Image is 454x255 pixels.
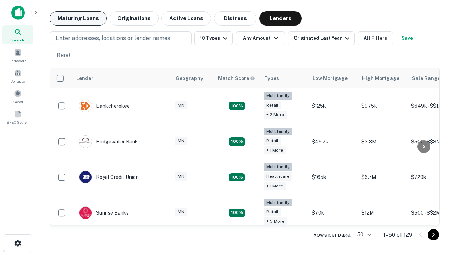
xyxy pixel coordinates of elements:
[194,31,233,45] button: 10 Types
[264,172,292,181] div: Healthcare
[358,195,408,231] td: $12M
[288,31,355,45] button: Originated Last Year
[264,217,287,226] div: + 3 more
[11,6,25,20] img: capitalize-icon.png
[412,74,441,83] div: Sale Range
[175,172,187,181] div: MN
[229,209,245,217] div: Matching Properties: 25, hasApolloMatch: undefined
[358,68,408,88] th: High Mortgage
[50,31,192,45] button: Enter addresses, locations or lender names
[7,119,29,125] span: SREO Search
[419,176,454,210] iframe: Chat Widget
[264,146,286,154] div: + 1 more
[308,195,358,231] td: $70k
[2,25,33,44] a: Search
[72,68,171,88] th: Lender
[229,173,245,182] div: Matching Properties: 18, hasApolloMatch: undefined
[79,136,92,148] img: picture
[264,111,287,119] div: + 2 more
[214,11,256,25] button: Distress
[79,207,92,219] img: picture
[79,206,129,219] div: Sunrise Banks
[2,87,33,106] a: Saved
[236,31,285,45] button: Any Amount
[218,74,254,82] h6: Match Score
[264,208,281,216] div: Retail
[383,231,412,239] p: 1–50 of 129
[50,11,107,25] button: Maturing Loans
[2,107,33,126] a: SREO Search
[358,88,408,124] td: $975k
[264,101,281,109] div: Retail
[362,74,399,83] div: High Mortgage
[76,74,93,83] div: Lender
[396,31,419,45] button: Save your search to get updates of matches that match your search criteria.
[56,34,170,42] p: Enter addresses, locations or lender names
[79,171,139,183] div: Royal Credit Union
[264,137,281,145] div: Retail
[259,11,302,25] button: Lenders
[264,182,286,190] div: + 1 more
[354,229,372,240] div: 50
[2,66,33,85] a: Contacts
[428,229,439,240] button: Go to next page
[11,37,24,43] span: Search
[229,102,245,110] div: Matching Properties: 27, hasApolloMatch: undefined
[9,58,26,63] span: Borrowers
[214,68,260,88] th: Capitalize uses an advanced AI algorithm to match your search with the best lender. The match sco...
[13,99,23,104] span: Saved
[308,68,358,88] th: Low Mortgage
[161,11,211,25] button: Active Loans
[79,100,130,112] div: Bankcherokee
[11,78,25,84] span: Contacts
[171,68,214,88] th: Geography
[2,46,33,65] a: Borrowers
[218,74,255,82] div: Capitalize uses an advanced AI algorithm to match your search with the best lender. The match sco...
[52,48,75,62] button: Reset
[308,159,358,195] td: $165k
[358,159,408,195] td: $6.7M
[264,74,279,83] div: Types
[264,92,292,100] div: Multifamily
[313,231,351,239] p: Rows per page:
[308,124,358,160] td: $49.7k
[175,137,187,145] div: MN
[79,100,92,112] img: picture
[264,163,292,171] div: Multifamily
[294,34,351,42] div: Originated Last Year
[79,135,138,148] div: Bridgewater Bank
[79,171,92,183] img: picture
[175,101,187,109] div: MN
[176,74,203,83] div: Geography
[175,208,187,216] div: MN
[110,11,159,25] button: Originations
[264,127,292,136] div: Multifamily
[312,74,348,83] div: Low Mortgage
[308,88,358,124] td: $125k
[229,137,245,146] div: Matching Properties: 24, hasApolloMatch: undefined
[358,31,393,45] button: All Filters
[358,124,408,160] td: $3.3M
[260,68,308,88] th: Types
[264,199,292,207] div: Multifamily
